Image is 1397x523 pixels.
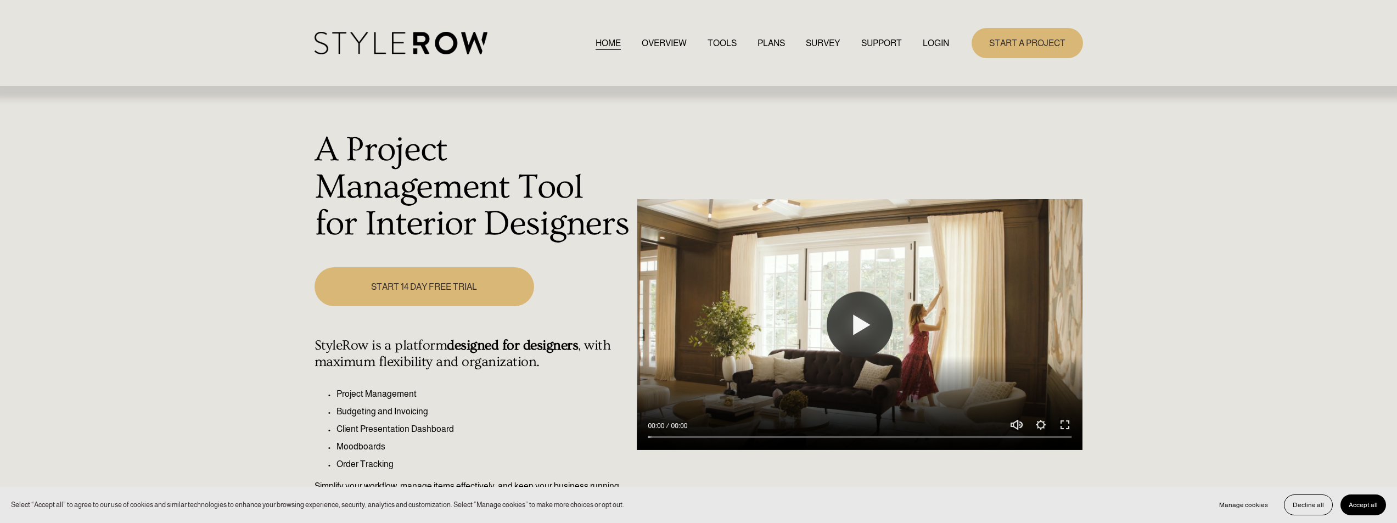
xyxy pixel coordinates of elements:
[827,292,893,358] button: Play
[315,32,487,54] img: StyleRow
[447,338,578,353] strong: designed for designers
[336,405,631,418] p: Budgeting and Invoicing
[336,387,631,401] p: Project Management
[861,36,902,50] a: folder dropdown
[315,480,631,506] p: Simplify your workflow, manage items effectively, and keep your business running seamlessly.
[596,36,621,50] a: HOME
[315,132,631,243] h1: A Project Management Tool for Interior Designers
[1293,501,1324,509] span: Decline all
[648,433,1071,441] input: Seek
[315,338,631,370] h4: StyleRow is a platform , with maximum flexibility and organization.
[336,458,631,471] p: Order Tracking
[336,440,631,453] p: Moodboards
[315,267,534,306] a: START 14 DAY FREE TRIAL
[1219,501,1268,509] span: Manage cookies
[758,36,785,50] a: PLANS
[861,37,902,50] span: SUPPORT
[972,28,1083,58] a: START A PROJECT
[667,420,690,431] div: Duration
[642,36,687,50] a: OVERVIEW
[648,420,667,431] div: Current time
[1349,501,1378,509] span: Accept all
[806,36,840,50] a: SURVEY
[1340,494,1386,515] button: Accept all
[1211,494,1276,515] button: Manage cookies
[1284,494,1333,515] button: Decline all
[11,499,624,510] p: Select “Accept all” to agree to our use of cookies and similar technologies to enhance your brows...
[708,36,737,50] a: TOOLS
[923,36,949,50] a: LOGIN
[336,423,631,436] p: Client Presentation Dashboard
